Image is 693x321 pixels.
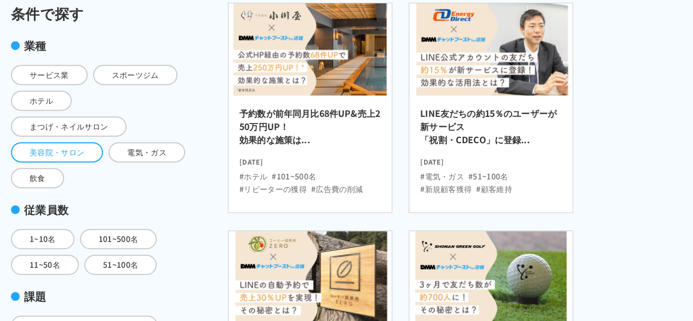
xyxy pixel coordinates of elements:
[11,229,75,249] span: 1~10名
[420,183,472,195] li: #新規顧客獲得
[239,153,381,166] time: [DATE]
[11,91,72,111] span: ホテル
[239,183,307,195] li: #リピーターの獲得
[11,288,186,305] div: 課題
[11,37,186,54] div: 業種
[11,3,186,24] div: 条件で探す
[80,229,157,249] span: 101~500名
[108,142,185,162] span: 電気・ガス
[239,171,267,182] li: #ホテル
[468,171,508,182] li: #51~100名
[420,153,562,166] time: [DATE]
[409,3,573,213] a: LINE友だちの約15％のユーザーが新サービス「祝割・CDECO」に登録... [DATE] #電気・ガス#51~100名#新規顧客獲得#顧客維持
[239,106,381,153] h2: 予約数が前年同月比68件UP&売上250万円UP！ 効果的な施策は...
[11,201,186,218] div: 従業員数
[11,65,88,85] span: サービス業
[311,183,363,195] li: #広告費の削減
[420,106,562,153] h2: LINE友だちの約15％のユーザーが新サービス 「祝割・CDECO」に登録...
[11,116,127,137] span: まつげ・ネイルサロン
[11,168,64,188] span: 飲食
[11,255,79,275] span: 11~50名
[228,3,392,213] a: 予約数が前年同月比68件UP&売上250万円UP！効果的な施策は... [DATE] #ホテル#101~500名#リピーターの獲得#広告費の削減
[11,142,103,162] span: 美容院・サロン
[84,255,157,275] span: 51~100名
[476,183,512,195] li: #顧客維持
[272,171,316,182] li: #101~500名
[420,171,464,182] li: #電気・ガス
[93,65,177,85] span: スポーツジム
